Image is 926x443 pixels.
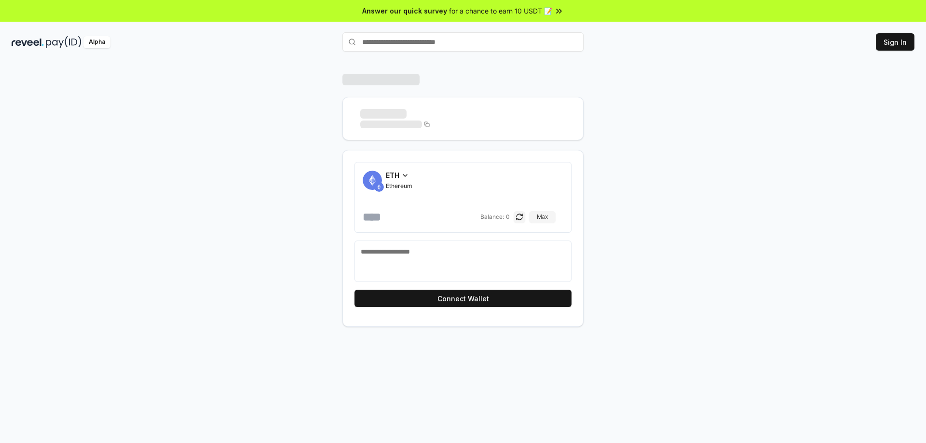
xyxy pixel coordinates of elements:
[374,182,384,192] img: ETH.svg
[386,170,399,180] span: ETH
[449,6,552,16] span: for a chance to earn 10 USDT 📝
[480,213,504,221] span: Balance:
[876,33,914,51] button: Sign In
[83,36,110,48] div: Alpha
[529,211,556,223] button: Max
[506,213,510,221] span: 0
[362,6,447,16] span: Answer our quick survey
[354,290,572,307] button: Connect Wallet
[386,182,412,190] span: Ethereum
[46,36,82,48] img: pay_id
[12,36,44,48] img: reveel_dark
